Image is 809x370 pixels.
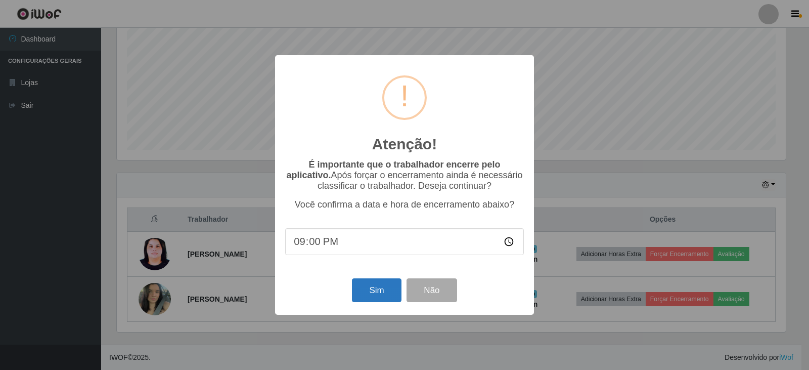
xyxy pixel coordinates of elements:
[286,159,500,180] b: É importante que o trabalhador encerre pelo aplicativo.
[352,278,401,302] button: Sim
[285,159,524,191] p: Após forçar o encerramento ainda é necessário classificar o trabalhador. Deseja continuar?
[372,135,437,153] h2: Atenção!
[407,278,457,302] button: Não
[285,199,524,210] p: Você confirma a data e hora de encerramento abaixo?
